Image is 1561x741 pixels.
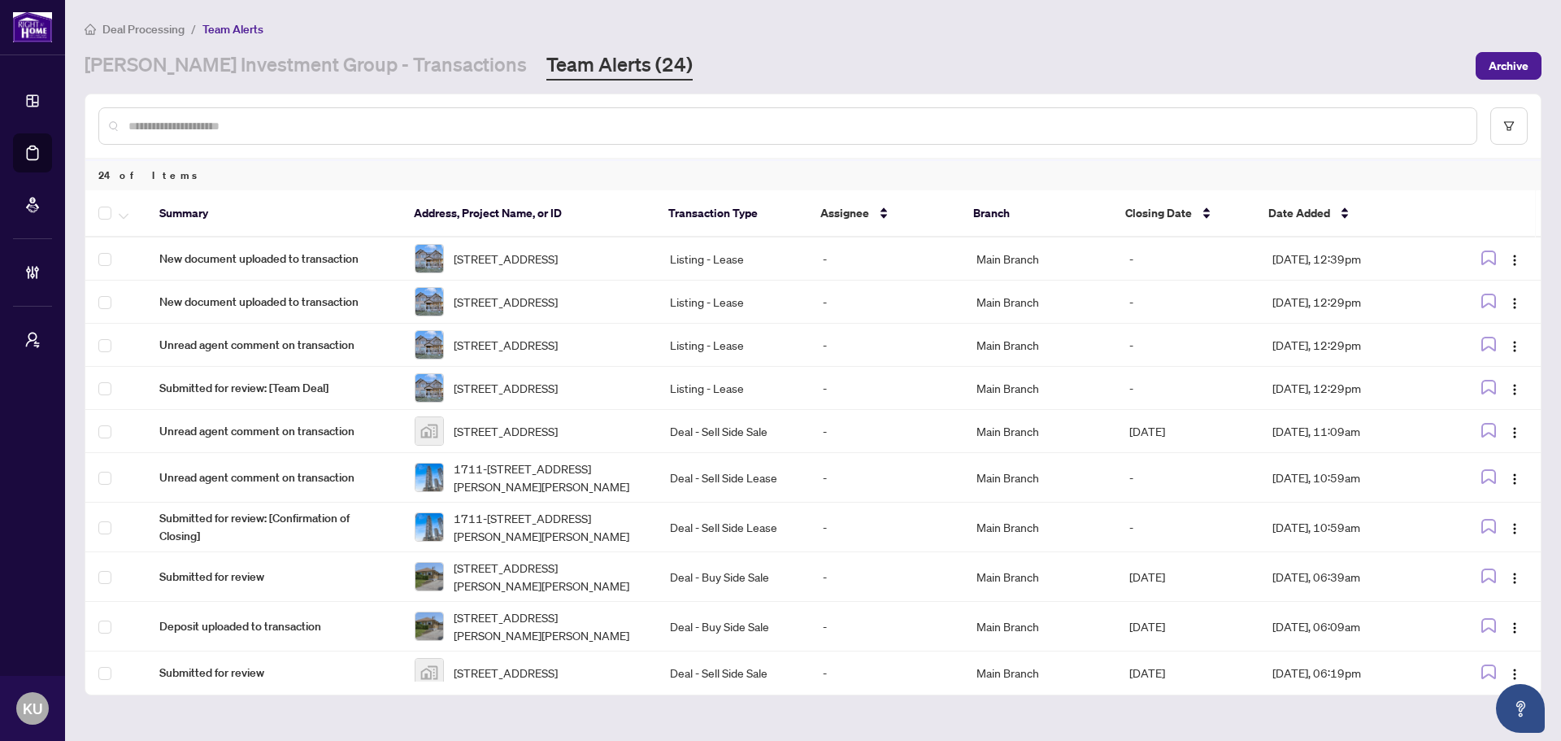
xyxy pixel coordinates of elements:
[159,617,389,635] span: Deposit uploaded to transaction
[657,453,810,503] td: Deal - Sell Side Lease
[963,453,1116,503] td: Main Branch
[1116,238,1259,281] td: -
[454,608,644,644] span: [STREET_ADDRESS][PERSON_NAME][PERSON_NAME]
[1259,652,1443,695] td: [DATE], 06:19pm
[1502,660,1528,686] button: Logo
[963,281,1116,324] td: Main Branch
[657,602,810,652] td: Deal - Buy Side Sale
[159,664,389,682] span: Submitted for review
[1508,621,1521,634] img: Logo
[963,324,1116,367] td: Main Branch
[1116,602,1259,652] td: [DATE]
[415,464,443,491] img: thumbnail-img
[657,552,810,602] td: Deal - Buy Side Sale
[810,367,963,410] td: -
[810,281,963,324] td: -
[85,24,96,35] span: home
[810,552,963,602] td: -
[415,659,443,687] img: thumbnail-img
[454,422,558,440] span: [STREET_ADDRESS]
[415,245,443,272] img: thumbnail-img
[810,324,963,367] td: -
[1268,204,1330,222] span: Date Added
[415,513,443,541] img: thumbnail-img
[1502,564,1528,590] button: Logo
[146,190,401,238] th: Summary
[1502,375,1528,401] button: Logo
[415,374,443,402] img: thumbnail-img
[1508,473,1521,486] img: Logo
[963,503,1116,552] td: Main Branch
[546,51,693,81] a: Team Alerts (24)
[1116,324,1259,367] td: -
[159,422,389,440] span: Unread agent comment on transaction
[202,22,263,37] span: Team Alerts
[963,652,1116,695] td: Main Branch
[1502,418,1528,444] button: Logo
[1508,254,1521,267] img: Logo
[1112,190,1254,238] th: Closing Date
[1259,602,1443,652] td: [DATE], 06:09am
[810,238,963,281] td: -
[1496,684,1545,733] button: Open asap
[454,379,558,397] span: [STREET_ADDRESS]
[159,568,389,586] span: Submitted for review
[401,190,655,238] th: Address, Project Name, or ID
[657,367,810,410] td: Listing - Lease
[657,410,810,453] td: Deal - Sell Side Sale
[159,509,389,545] span: Submitted for review: [Confirmation of Closing]
[820,204,869,222] span: Assignee
[85,51,527,81] a: [PERSON_NAME] Investment Group - Transactions
[657,324,810,367] td: Listing - Lease
[1508,383,1521,396] img: Logo
[1508,340,1521,353] img: Logo
[1259,410,1443,453] td: [DATE], 11:09am
[1259,281,1443,324] td: [DATE], 12:29pm
[454,664,558,682] span: [STREET_ADDRESS]
[1502,246,1528,272] button: Logo
[1508,522,1521,535] img: Logo
[1259,552,1443,602] td: [DATE], 06:39am
[1502,514,1528,540] button: Logo
[1116,281,1259,324] td: -
[159,379,389,397] span: Submitted for review: [Team Deal]
[1259,503,1443,552] td: [DATE], 10:59am
[415,331,443,359] img: thumbnail-img
[1116,410,1259,453] td: [DATE]
[1259,367,1443,410] td: [DATE], 12:29pm
[963,602,1116,652] td: Main Branch
[1503,120,1515,132] span: filter
[454,460,644,495] span: 1711-[STREET_ADDRESS][PERSON_NAME][PERSON_NAME]
[1508,426,1521,439] img: Logo
[1502,332,1528,358] button: Logo
[963,367,1116,410] td: Main Branch
[655,190,808,238] th: Transaction Type
[963,410,1116,453] td: Main Branch
[810,503,963,552] td: -
[13,12,52,42] img: logo
[1259,324,1443,367] td: [DATE], 12:29pm
[1502,289,1528,315] button: Logo
[191,20,196,38] li: /
[1125,204,1192,222] span: Closing Date
[960,190,1113,238] th: Branch
[85,159,1541,190] div: 24 of Items
[1508,668,1521,681] img: Logo
[454,559,644,595] span: [STREET_ADDRESS][PERSON_NAME][PERSON_NAME]
[657,281,810,324] td: Listing - Lease
[454,509,644,545] span: 1711-[STREET_ADDRESS][PERSON_NAME][PERSON_NAME]
[415,417,443,445] img: thumbnail-img
[810,652,963,695] td: -
[1502,613,1528,639] button: Logo
[807,190,960,238] th: Assignee
[1490,107,1528,145] button: filter
[1259,453,1443,503] td: [DATE], 10:59am
[1116,552,1259,602] td: [DATE]
[810,453,963,503] td: -
[657,238,810,281] td: Listing - Lease
[1116,367,1259,410] td: -
[454,293,558,311] span: [STREET_ADDRESS]
[415,288,443,316] img: thumbnail-img
[159,250,389,268] span: New document uploaded to transaction
[159,336,389,354] span: Unread agent comment on transaction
